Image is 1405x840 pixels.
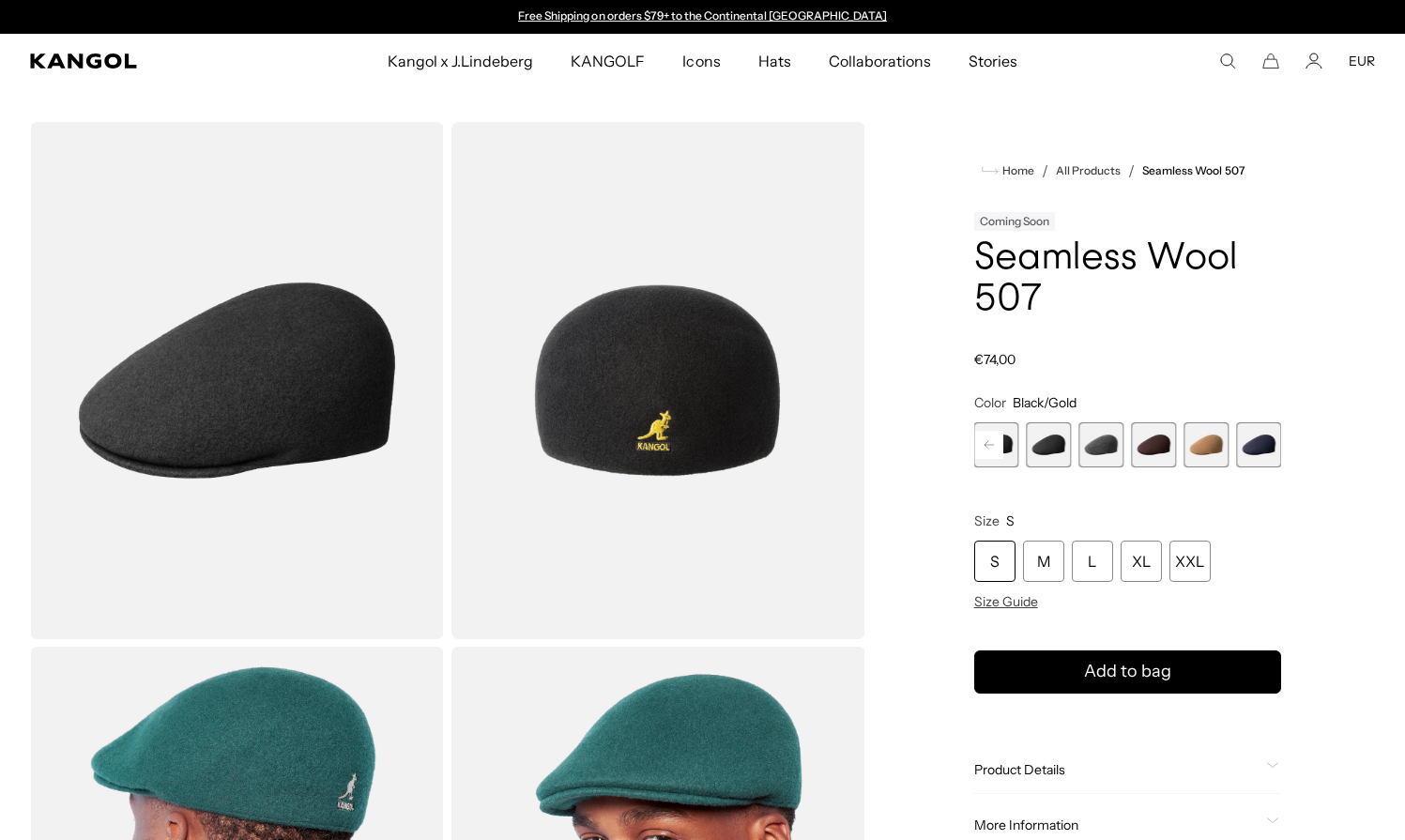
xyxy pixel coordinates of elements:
[571,34,645,88] span: KANGOLF
[974,512,1000,529] span: Size
[1006,512,1015,529] span: S
[1131,422,1176,467] label: Espresso
[1056,164,1121,177] a: All Products
[999,164,1034,177] span: Home
[974,160,1281,182] nav: breadcrumbs
[974,817,1259,833] span: More Information
[369,34,553,88] a: Kangol x J.Lindeberg
[1131,422,1176,467] div: 7 of 9
[758,34,791,88] span: Hats
[510,9,896,24] div: Announcement
[1013,394,1077,411] span: Black/Gold
[682,34,720,88] span: Icons
[1169,541,1211,582] div: XXL
[1306,53,1322,69] a: Account
[552,34,664,88] a: KANGOLF
[1023,541,1064,582] div: M
[388,34,534,88] span: Kangol x J.Lindeberg
[30,122,444,639] img: color-black-gold
[1184,422,1229,467] div: 8 of 9
[982,162,1034,179] a: Home
[1078,422,1123,467] label: Dark Flannel
[829,34,931,88] span: Collaborations
[1349,53,1375,69] button: EUR
[974,593,1038,610] span: Size Guide
[1121,160,1135,182] li: /
[1084,659,1171,684] span: Add to bag
[969,34,1017,88] span: Stories
[974,761,1259,778] span: Product Details
[510,9,896,24] slideshow-component: Announcement bar
[1142,164,1245,177] a: Seamless Wool 507
[1262,53,1279,69] button: Cart
[1219,53,1236,69] summary: Search here
[974,541,1016,582] div: S
[664,34,739,88] a: Icons
[974,422,1019,467] label: Black/Gold
[1078,422,1123,467] div: 6 of 9
[740,34,810,88] a: Hats
[510,9,896,24] div: 1 of 2
[1121,541,1162,582] div: XL
[974,394,1006,411] span: Color
[518,8,887,23] a: Free Shipping on orders $79+ to the Continental [GEOGRAPHIC_DATA]
[1072,541,1113,582] div: L
[1236,422,1281,467] label: Dark Blue
[30,53,255,69] a: Kangol
[974,650,1281,694] button: Add to bag
[974,351,1016,368] span: €74,00
[974,238,1281,321] h1: Seamless Wool 507
[451,122,865,639] img: color-black-gold
[1027,422,1072,467] div: 5 of 9
[974,212,1055,231] div: Coming Soon
[1027,422,1072,467] label: Black
[1184,422,1229,467] label: Wood
[810,34,950,88] a: Collaborations
[950,34,1036,88] a: Stories
[1236,422,1281,467] div: 9 of 9
[974,422,1019,467] div: 4 of 9
[1034,160,1048,182] li: /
